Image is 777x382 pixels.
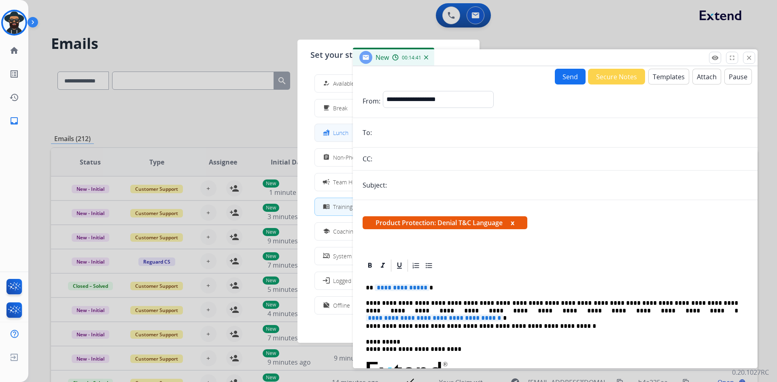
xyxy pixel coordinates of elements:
p: 0.20.1027RC [732,367,769,377]
button: x [511,218,514,228]
button: System Issue [315,247,462,265]
span: Team Huddle [333,178,367,186]
mat-icon: campaign [322,178,330,186]
span: Logged In [333,276,358,285]
span: Available [333,79,355,88]
img: avatar [3,11,25,34]
span: Training [333,203,352,211]
button: Logged In [315,272,462,289]
mat-icon: menu_book [323,203,330,210]
div: Italic [377,260,389,272]
p: To: [363,128,372,137]
span: System Issue [333,252,367,260]
mat-icon: phonelink_off [323,253,330,260]
mat-icon: remove_red_eye [711,54,719,61]
span: Coaching [333,227,356,236]
button: Offline [315,297,462,314]
span: Set your status [310,49,370,61]
p: CC: [363,154,372,164]
mat-icon: how_to_reg [323,80,330,87]
mat-icon: home [9,46,19,55]
button: Non-Phone Queue [315,149,462,166]
button: Templates [648,69,689,84]
mat-icon: close [745,54,753,61]
button: Break [315,99,462,117]
span: Product Protection: Denial T&C Language [363,216,527,229]
mat-icon: school [323,228,330,235]
div: Ordered List [410,260,422,272]
button: Attach [692,69,721,84]
button: Pause [724,69,752,84]
mat-icon: fullscreen [728,54,736,61]
button: Coaching [315,223,462,240]
mat-icon: work_off [323,302,330,309]
div: Bold [364,260,376,272]
div: Bullet List [423,260,435,272]
button: Secure Notes [588,69,645,84]
span: 00:14:41 [402,55,421,61]
span: Lunch [333,129,348,137]
button: Send [555,69,586,84]
span: Non-Phone Queue [333,153,381,162]
mat-icon: inbox [9,116,19,126]
mat-icon: history [9,93,19,102]
span: New [376,53,389,62]
p: From: [363,96,380,106]
span: Offline [333,301,350,310]
mat-icon: assignment [323,154,330,161]
mat-icon: free_breakfast [323,105,330,112]
mat-icon: login [322,276,330,285]
mat-icon: list_alt [9,69,19,79]
p: Subject: [363,180,387,190]
mat-icon: fastfood [323,129,330,136]
button: Training [315,198,462,215]
button: Available [315,75,462,92]
button: Team Huddle [315,173,462,191]
span: Break [333,104,348,112]
div: Underline [393,260,405,272]
button: Lunch [315,124,462,141]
